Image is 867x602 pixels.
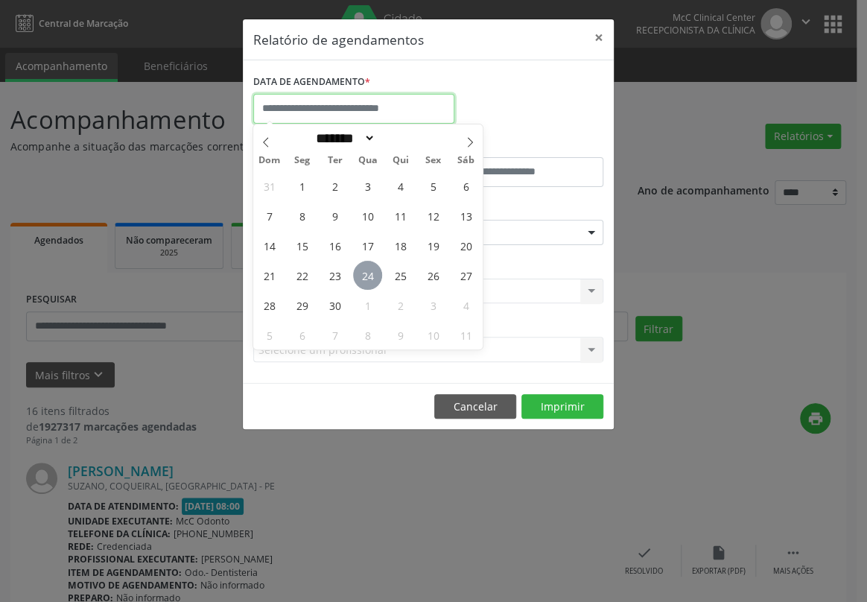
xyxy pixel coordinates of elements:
span: Setembro 16, 2025 [320,231,349,260]
span: Setembro 2, 2025 [320,171,349,200]
label: DATA DE AGENDAMENTO [253,71,370,94]
span: Setembro 8, 2025 [288,201,317,230]
span: Setembro 9, 2025 [320,201,349,230]
span: Setembro 14, 2025 [255,231,284,260]
span: Setembro 17, 2025 [353,231,382,260]
span: Outubro 3, 2025 [419,291,448,320]
span: Setembro 23, 2025 [320,261,349,290]
button: Cancelar [434,394,516,419]
span: Sex [417,156,450,165]
span: Outubro 10, 2025 [419,320,448,349]
span: Setembro 30, 2025 [320,291,349,320]
span: Setembro 20, 2025 [451,231,480,260]
span: Setembro 24, 2025 [353,261,382,290]
span: Outubro 8, 2025 [353,320,382,349]
span: Setembro 12, 2025 [419,201,448,230]
span: Setembro 7, 2025 [255,201,284,230]
span: Sáb [450,156,483,165]
span: Setembro 21, 2025 [255,261,284,290]
span: Outubro 5, 2025 [255,320,284,349]
span: Setembro 10, 2025 [353,201,382,230]
span: Setembro 22, 2025 [288,261,317,290]
select: Month [311,130,376,146]
span: Outubro 6, 2025 [288,320,317,349]
button: Imprimir [521,394,603,419]
span: Qui [384,156,417,165]
span: Setembro 27, 2025 [451,261,480,290]
span: Qua [352,156,384,165]
span: Setembro 25, 2025 [386,261,415,290]
span: Dom [253,156,286,165]
span: Outubro 1, 2025 [353,291,382,320]
span: Outubro 9, 2025 [386,320,415,349]
span: Setembro 5, 2025 [419,171,448,200]
span: Setembro 13, 2025 [451,201,480,230]
span: Ter [319,156,352,165]
span: Agosto 31, 2025 [255,171,284,200]
span: Seg [286,156,319,165]
span: Setembro 29, 2025 [288,291,317,320]
span: Setembro 4, 2025 [386,171,415,200]
h5: Relatório de agendamentos [253,30,424,49]
button: Close [584,19,614,56]
span: Setembro 11, 2025 [386,201,415,230]
label: ATÉ [432,134,603,157]
span: Setembro 18, 2025 [386,231,415,260]
span: Outubro 7, 2025 [320,320,349,349]
span: Outubro 2, 2025 [386,291,415,320]
input: Year [375,130,425,146]
span: Outubro 11, 2025 [451,320,480,349]
span: Setembro 28, 2025 [255,291,284,320]
span: Outubro 4, 2025 [451,291,480,320]
span: Setembro 6, 2025 [451,171,480,200]
span: Setembro 19, 2025 [419,231,448,260]
span: Setembro 15, 2025 [288,231,317,260]
span: Setembro 3, 2025 [353,171,382,200]
span: Setembro 26, 2025 [419,261,448,290]
span: Setembro 1, 2025 [288,171,317,200]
